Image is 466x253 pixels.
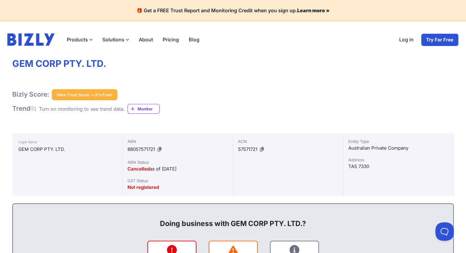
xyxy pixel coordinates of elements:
span: 57571721 [238,146,257,152]
div: ABN [127,138,228,144]
div: as of [DATE] [127,165,228,173]
div: ABN Status [127,159,228,165]
img: bizly_logo.svg [7,33,55,46]
span: 88057571721 [127,146,155,152]
div: Legal Name [18,138,116,146]
div: ACN [238,138,338,144]
span: Cancelled [127,166,150,172]
div: Address [348,157,449,163]
a: Blog [184,33,204,46]
h1: GEM CORP PTY. LTD. [12,58,454,70]
div: Entity Type [348,138,449,144]
span: Monitor [138,106,159,112]
a: Pricing [158,33,184,46]
a: Learn more » [297,7,330,13]
h1: Bizly Score: [12,90,49,98]
a: Try For Free [421,33,459,46]
a: Log in [394,33,419,46]
label: Products [62,33,97,46]
h4: 🎁 Get a FREE Trust Report and Monitoring Credit when you sign up. [7,7,459,13]
div: GEM CORP PTY. LTD. [18,146,116,153]
a: Monitor [127,104,160,114]
div: GST Status [127,178,228,184]
div: Australian Private Company [348,144,449,152]
button: View Trust Score — It's Free! [52,89,117,100]
a: About [134,33,158,46]
label: Solutions [97,33,134,46]
h1: Trend : [12,105,36,113]
div: Doing business with GEM CORP PTY. LTD.? [19,209,447,228]
div: TAS 7330 [348,163,449,170]
iframe: Toggle Customer Support [435,222,454,241]
span: Not registered [127,184,159,190]
div: Turn on monitoring to see trend data. [39,105,125,113]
